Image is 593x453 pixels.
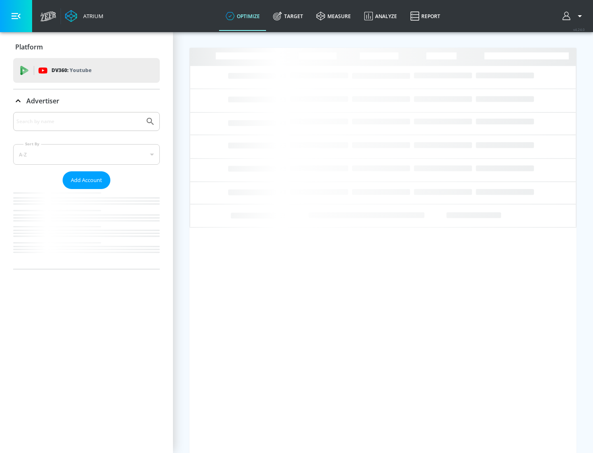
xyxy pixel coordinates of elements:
input: Search by name [16,116,141,127]
label: Sort By [23,141,41,147]
div: A-Z [13,144,160,165]
div: Advertiser [13,89,160,112]
span: v 4.24.0 [573,27,585,32]
div: Atrium [80,12,103,20]
div: DV360: Youtube [13,58,160,83]
span: Add Account [71,175,102,185]
p: DV360: [51,66,91,75]
a: measure [310,1,357,31]
div: Advertiser [13,112,160,269]
a: Atrium [65,10,103,22]
div: Platform [13,35,160,58]
a: Target [266,1,310,31]
a: Report [404,1,447,31]
a: optimize [219,1,266,31]
p: Platform [15,42,43,51]
p: Advertiser [26,96,59,105]
a: Analyze [357,1,404,31]
p: Youtube [70,66,91,75]
nav: list of Advertiser [13,189,160,269]
button: Add Account [63,171,110,189]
